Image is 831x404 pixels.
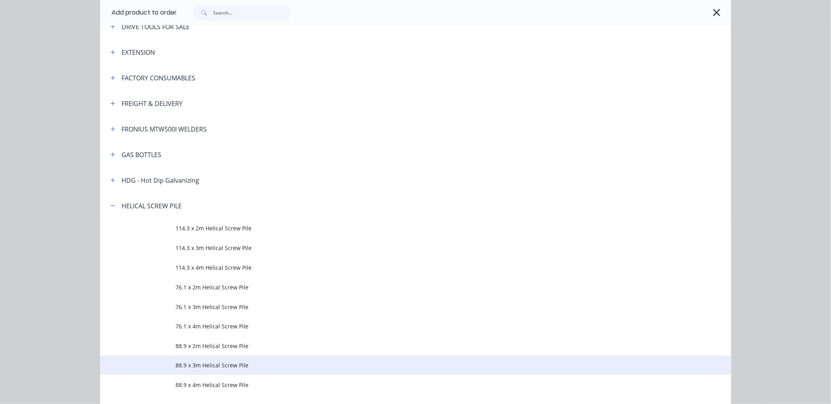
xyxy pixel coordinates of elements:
span: 114.3 x 4m Helical Screw Pile [176,263,620,272]
span: 76.1 x 3m Helical Screw Pile [176,303,620,311]
span: 114.3 x 2m Helical Screw Pile [176,224,620,232]
span: 88.9 x 4m Helical Screw Pile [176,381,620,389]
div: FACTORY CONSUMABLES [122,73,196,83]
span: 88.9 x 3m Helical Screw Pile [176,361,620,370]
div: FREIGHT & DELIVERY [122,99,183,108]
div: HELICAL SCREW PILE [122,201,182,211]
span: 76.1 x 4m Helical Screw Pile [176,322,620,330]
span: 76.1 x 2m Helical Screw Pile [176,283,620,291]
span: 88.9 x 2m Helical Screw Pile [176,342,620,350]
div: GAS BOTTLES [122,150,162,159]
span: 114.3 x 3m Helical Screw Pile [176,244,620,252]
div: DRIVE TOOLS FOR SALE [122,22,190,32]
div: FRONIUS MTW500I WELDERS [122,124,207,134]
div: EXTENSION [122,48,155,57]
div: HDG - Hot Dip Galvanizing [122,176,200,185]
input: Search... [213,5,291,20]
